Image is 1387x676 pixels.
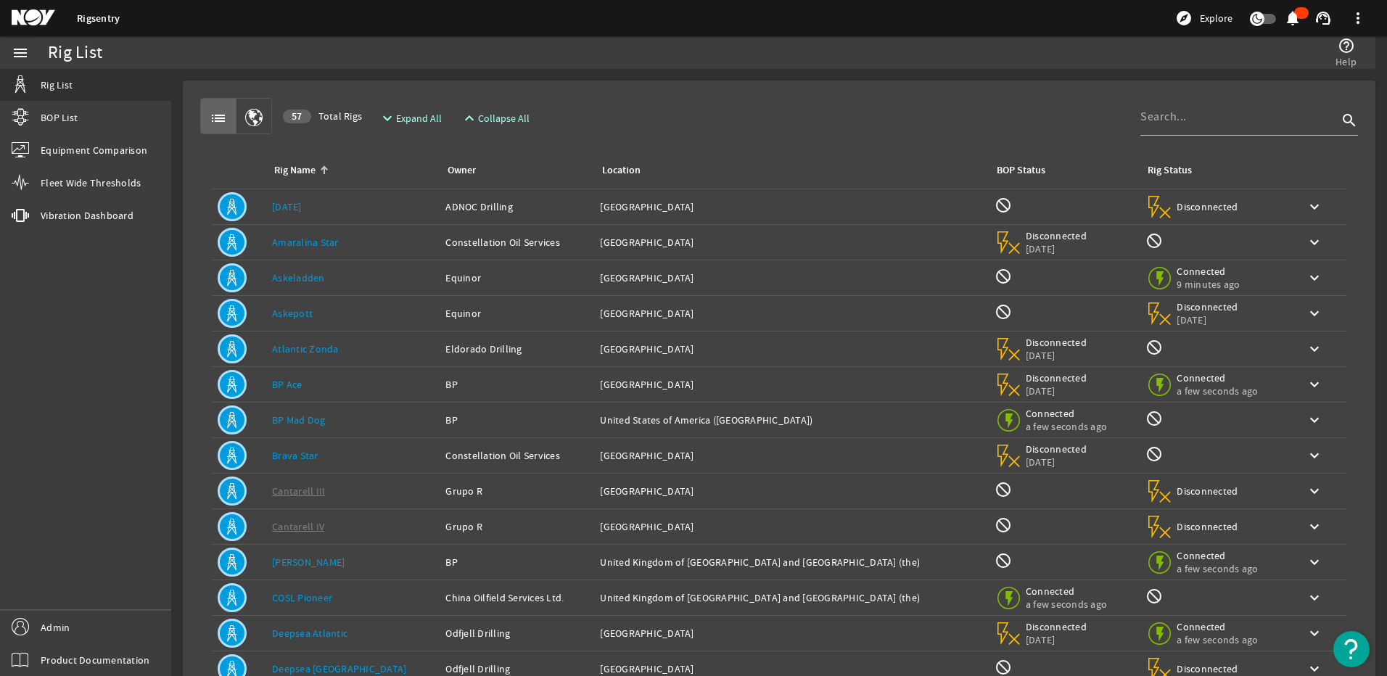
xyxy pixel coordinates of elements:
[210,110,227,127] mat-icon: list
[1306,234,1323,251] mat-icon: keyboard_arrow_down
[1306,589,1323,606] mat-icon: keyboard_arrow_down
[1026,336,1087,349] span: Disconnected
[272,378,302,391] a: BP Ace
[602,162,641,178] div: Location
[1306,625,1323,642] mat-icon: keyboard_arrow_down
[1177,662,1238,675] span: Disconnected
[48,46,102,60] div: Rig List
[445,199,588,214] div: ADNOC Drilling
[461,110,472,127] mat-icon: expand_less
[1306,269,1323,287] mat-icon: keyboard_arrow_down
[1148,162,1192,178] div: Rig Status
[1333,631,1370,667] button: Open Resource Center
[445,519,588,534] div: Grupo R
[272,556,345,569] a: [PERSON_NAME]
[600,484,982,498] div: [GEOGRAPHIC_DATA]
[1026,620,1087,633] span: Disconnected
[272,662,406,675] a: Deepsea [GEOGRAPHIC_DATA]
[272,520,324,533] a: Cantarell IV
[445,661,588,676] div: Odfjell Drilling
[272,413,326,426] a: BP Mad Dog
[12,207,29,224] mat-icon: vibration
[1200,11,1232,25] span: Explore
[373,105,448,131] button: Expand All
[445,448,588,463] div: Constellation Oil Services
[1177,549,1258,562] span: Connected
[12,44,29,62] mat-icon: menu
[445,590,588,605] div: China Oilfield Services Ltd.
[448,162,476,178] div: Owner
[1169,7,1238,30] button: Explore
[41,78,73,92] span: Rig List
[997,162,1045,178] div: BOP Status
[272,485,325,498] a: Cantarell III
[272,627,347,640] a: Deepsea Atlantic
[1177,265,1240,278] span: Connected
[995,197,1012,214] mat-icon: BOP Monitoring not available for this rig
[445,306,588,321] div: Equinor
[1306,447,1323,464] mat-icon: keyboard_arrow_down
[1306,340,1323,358] mat-icon: keyboard_arrow_down
[1026,349,1087,362] span: [DATE]
[283,109,362,123] span: Total Rigs
[445,626,588,640] div: Odfjell Drilling
[1314,9,1332,27] mat-icon: support_agent
[379,110,390,127] mat-icon: expand_more
[445,271,588,285] div: Equinor
[1177,313,1238,326] span: [DATE]
[77,12,120,25] a: Rigsentry
[445,235,588,250] div: Constellation Oil Services
[1026,633,1087,646] span: [DATE]
[1026,585,1107,598] span: Connected
[272,236,339,249] a: Amaralina Star
[600,590,982,605] div: United Kingdom of [GEOGRAPHIC_DATA] and [GEOGRAPHIC_DATA] (the)
[445,484,588,498] div: Grupo R
[272,200,302,213] a: [DATE]
[455,105,535,131] button: Collapse All
[1026,407,1107,420] span: Connected
[1145,339,1163,356] mat-icon: Rig Monitoring not available for this rig
[41,143,147,157] span: Equipment Comparison
[1177,485,1238,498] span: Disconnected
[445,377,588,392] div: BP
[41,653,149,667] span: Product Documentation
[1177,384,1258,397] span: a few seconds ago
[272,271,325,284] a: Askeladden
[445,555,588,569] div: BP
[1026,420,1107,433] span: a few seconds ago
[1306,553,1323,571] mat-icon: keyboard_arrow_down
[600,519,982,534] div: [GEOGRAPHIC_DATA]
[1284,9,1301,27] mat-icon: notifications
[1177,278,1240,291] span: 9 minutes ago
[41,620,70,635] span: Admin
[1026,384,1087,397] span: [DATE]
[1145,588,1163,605] mat-icon: Rig Monitoring not available for this rig
[1341,1,1375,36] button: more_vert
[1177,520,1238,533] span: Disconnected
[600,377,982,392] div: [GEOGRAPHIC_DATA]
[1306,482,1323,500] mat-icon: keyboard_arrow_down
[396,111,442,125] span: Expand All
[1026,456,1087,469] span: [DATE]
[1341,112,1358,129] i: search
[1177,562,1258,575] span: a few seconds ago
[995,268,1012,285] mat-icon: BOP Monitoring not available for this rig
[445,162,583,178] div: Owner
[1306,305,1323,322] mat-icon: keyboard_arrow_down
[995,552,1012,569] mat-icon: BOP Monitoring not available for this rig
[600,555,982,569] div: United Kingdom of [GEOGRAPHIC_DATA] and [GEOGRAPHIC_DATA] (the)
[1026,598,1107,611] span: a few seconds ago
[600,448,982,463] div: [GEOGRAPHIC_DATA]
[1335,54,1357,69] span: Help
[1177,633,1258,646] span: a few seconds ago
[1177,620,1258,633] span: Connected
[1338,37,1355,54] mat-icon: help_outline
[1145,232,1163,250] mat-icon: Rig Monitoring not available for this rig
[995,516,1012,534] mat-icon: BOP Monitoring not available for this rig
[1306,518,1323,535] mat-icon: keyboard_arrow_down
[1175,9,1193,27] mat-icon: explore
[1026,371,1087,384] span: Disconnected
[272,307,313,320] a: Askepott
[272,162,428,178] div: Rig Name
[600,626,982,640] div: [GEOGRAPHIC_DATA]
